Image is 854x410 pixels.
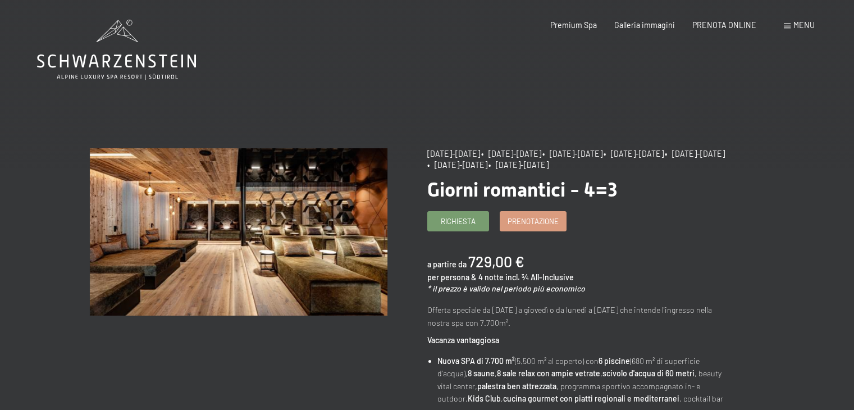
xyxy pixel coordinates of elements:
span: 4 notte [478,272,504,282]
strong: palestra ben attrezzata [477,381,556,391]
strong: 8 sale relax con ampie vetrate [497,368,600,378]
a: PRENOTA ONLINE [692,20,756,30]
strong: Vacanza vantaggiosa [427,335,499,345]
span: • [DATE]-[DATE] [665,149,725,158]
em: * il prezzo è valido nel periodo più economico [427,284,585,293]
span: incl. ¾ All-Inclusive [505,272,574,282]
strong: 6 piscine [599,356,630,366]
span: • [DATE]-[DATE] [604,149,664,158]
li: (5.500 m² al coperto) con (680 m² di superficie d'acqua), , , , beauty vital center, , programma ... [437,355,725,406]
span: • [DATE]-[DATE] [427,160,487,170]
strong: 8 saune [468,368,495,378]
strong: Nuova SPA di 7.700 m² [437,356,515,366]
span: • [DATE]-[DATE] [542,149,602,158]
a: Galleria immagini [614,20,675,30]
span: Giorni romantici - 4=3 [427,178,618,201]
span: • [DATE]-[DATE] [481,149,541,158]
a: Premium Spa [550,20,597,30]
a: Prenotazione [500,212,566,230]
span: per persona & [427,272,477,282]
strong: cucina gourmet con piatti regionali e mediterranei [503,394,679,403]
p: Offerta speciale da [DATE] a giovedì o da lunedì a [DATE] che intende l'ingresso nella nostra spa... [427,304,725,329]
strong: Kids Club [468,394,501,403]
a: Richiesta [428,212,488,230]
span: Menu [793,20,815,30]
span: [DATE]-[DATE] [427,149,480,158]
span: a partire da [427,259,467,269]
b: 729,00 € [468,252,524,270]
span: • [DATE]-[DATE] [488,160,549,170]
span: Prenotazione [508,216,559,226]
img: Giorni romantici - 4=3 [90,148,387,316]
strong: scivolo d'acqua di 60 metri [602,368,695,378]
span: Richiesta [441,216,476,226]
